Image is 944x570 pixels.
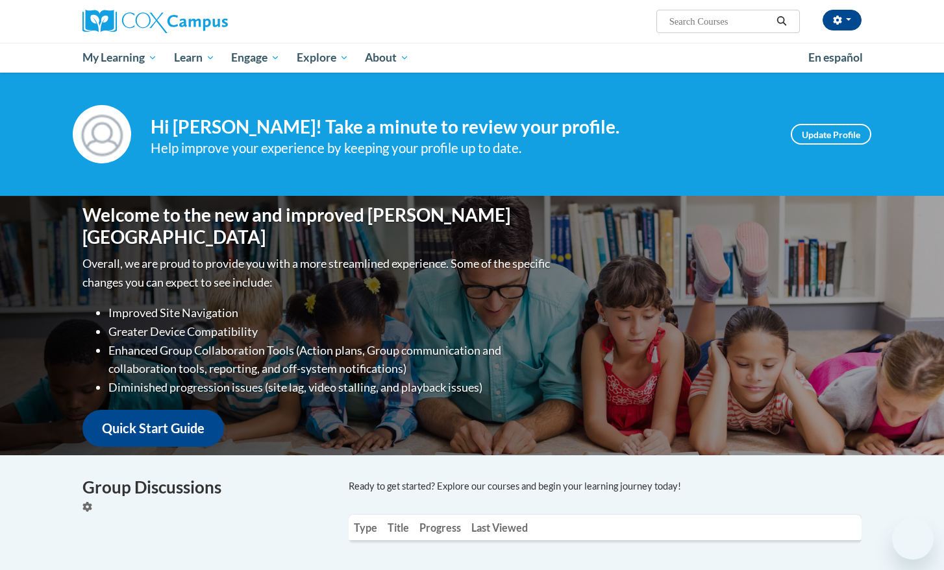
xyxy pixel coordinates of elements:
img: Cox Campus [82,10,228,33]
button: Account Settings [823,10,862,30]
a: Quick Start Guide [82,410,224,447]
h1: Welcome to the new and improved [PERSON_NAME][GEOGRAPHIC_DATA] [82,204,553,248]
h4: Group Discussions [82,475,329,500]
li: Improved Site Navigation [108,303,553,322]
li: Diminished progression issues (site lag, video stalling, and playback issues) [108,378,553,397]
li: Greater Device Compatibility [108,322,553,341]
a: About [357,43,418,73]
h4: Hi [PERSON_NAME]! Take a minute to review your profile. [151,116,771,138]
div: Help improve your experience by keeping your profile up to date. [151,137,771,159]
th: Last Viewed [466,515,533,540]
a: My Learning [74,43,166,73]
th: Progress [414,515,466,540]
img: Profile Image [73,105,131,163]
input: Search Courses [668,14,772,29]
a: Cox Campus [82,10,329,33]
span: My Learning [82,50,157,65]
button: Search [772,14,791,29]
a: Update Profile [791,124,871,145]
th: Type [349,515,382,540]
span: About [365,50,409,65]
li: Enhanced Group Collaboration Tools (Action plans, Group communication and collaboration tools, re... [108,341,553,379]
a: Learn [166,43,223,73]
a: En español [800,44,871,71]
span: Engage [231,50,280,65]
a: Explore [288,43,357,73]
span: Learn [174,50,215,65]
p: Overall, we are proud to provide you with a more streamlined experience. Some of the specific cha... [82,254,553,292]
div: Main menu [63,43,881,73]
span: En español [808,51,863,64]
th: Title [382,515,414,540]
span: Explore [297,50,349,65]
iframe: Button to launch messaging window [892,518,934,560]
a: Engage [223,43,288,73]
